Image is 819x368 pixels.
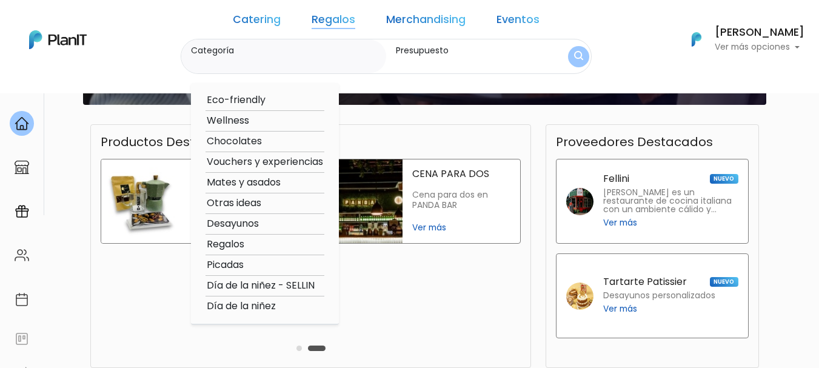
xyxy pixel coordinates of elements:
[101,159,186,243] img: kit café
[101,159,304,244] a: kit café KIT CAFÉ Cafetera personalizada, café, chocolate y taza Ver más
[318,159,521,244] a: cena para dos CENA PARA DOS Cena para dos en PANDA BAR Ver más
[308,346,326,351] button: Carousel Page 2 (Current Slide)
[206,175,324,190] option: Mates y asados
[15,292,29,307] img: calendar-87d922413cdce8b2cf7b7f5f62616a5cf9e4887200fb71536465627b3292af00.svg
[15,116,29,131] img: home-e721727adea9d79c4d83392d1f703f7f8bce08238fde08b1acbfd93340b81755.svg
[715,43,804,52] p: Ver más opciones
[603,216,637,229] span: Ver más
[296,346,302,351] button: Carousel Page 1
[556,253,749,338] a: Tartarte Patissier NUEVO Desayunos personalizados Ver más
[566,188,593,215] img: fellini
[233,15,281,29] a: Catering
[15,332,29,346] img: feedback-78b5a0c8f98aac82b08bfc38622c3050aee476f2c9584af64705fc4e61158814.svg
[603,277,687,287] p: Tartarte Patissier
[396,44,546,57] label: Presupuesto
[386,15,466,29] a: Merchandising
[206,155,324,170] option: Vouchers y experiencias
[412,190,510,211] p: Cena para dos en PANDA BAR
[412,221,510,234] span: Ver más
[603,174,629,184] p: Fellini
[206,299,324,314] option: Día de la niñez
[29,30,87,49] img: PlanIt Logo
[603,292,715,300] p: Desayunos personalizados
[62,12,175,35] div: ¿Necesitás ayuda?
[676,24,804,55] button: PlanIt Logo [PERSON_NAME] Ver más opciones
[191,44,381,57] label: Categoría
[206,216,324,232] option: Desayunos
[15,248,29,263] img: people-662611757002400ad9ed0e3c099ab2801c6687ba6c219adb57efc949bc21e19d.svg
[206,237,324,252] option: Regalos
[206,93,324,108] option: Eco-friendly
[312,15,355,29] a: Regalos
[710,277,738,287] span: NUEVO
[206,134,324,149] option: Chocolates
[15,204,29,219] img: campaigns-02234683943229c281be62815700db0a1741e53638e28bf9629b52c665b00959.svg
[412,169,510,179] p: CENA PARA DOS
[206,278,324,293] option: Día de la niñez - SELLIN
[715,27,804,38] h6: [PERSON_NAME]
[15,160,29,175] img: marketplace-4ceaa7011d94191e9ded77b95e3339b90024bf715f7c57f8cf31f2d8c509eaba.svg
[293,341,329,355] div: Carousel Pagination
[603,189,738,214] p: [PERSON_NAME] es un restaurante de cocina italiana con un ambiente cálido y auténtico, ideal para...
[206,196,324,211] option: Otras ideas
[206,258,324,273] option: Picadas
[566,283,593,310] img: tartarte patissier
[556,159,749,244] a: Fellini NUEVO [PERSON_NAME] es un restaurante de cocina italiana con un ambiente cálido y auténti...
[319,159,403,243] img: cena para dos
[206,113,324,129] option: Wellness
[683,26,710,53] img: PlanIt Logo
[101,135,242,149] h3: Productos Destacados
[603,303,637,315] span: Ver más
[496,15,540,29] a: Eventos
[556,135,713,149] h3: Proveedores Destacados
[574,51,583,62] img: search_button-432b6d5273f82d61273b3651a40e1bd1b912527efae98b1b7a1b2c0702e16a8d.svg
[710,174,738,184] span: NUEVO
